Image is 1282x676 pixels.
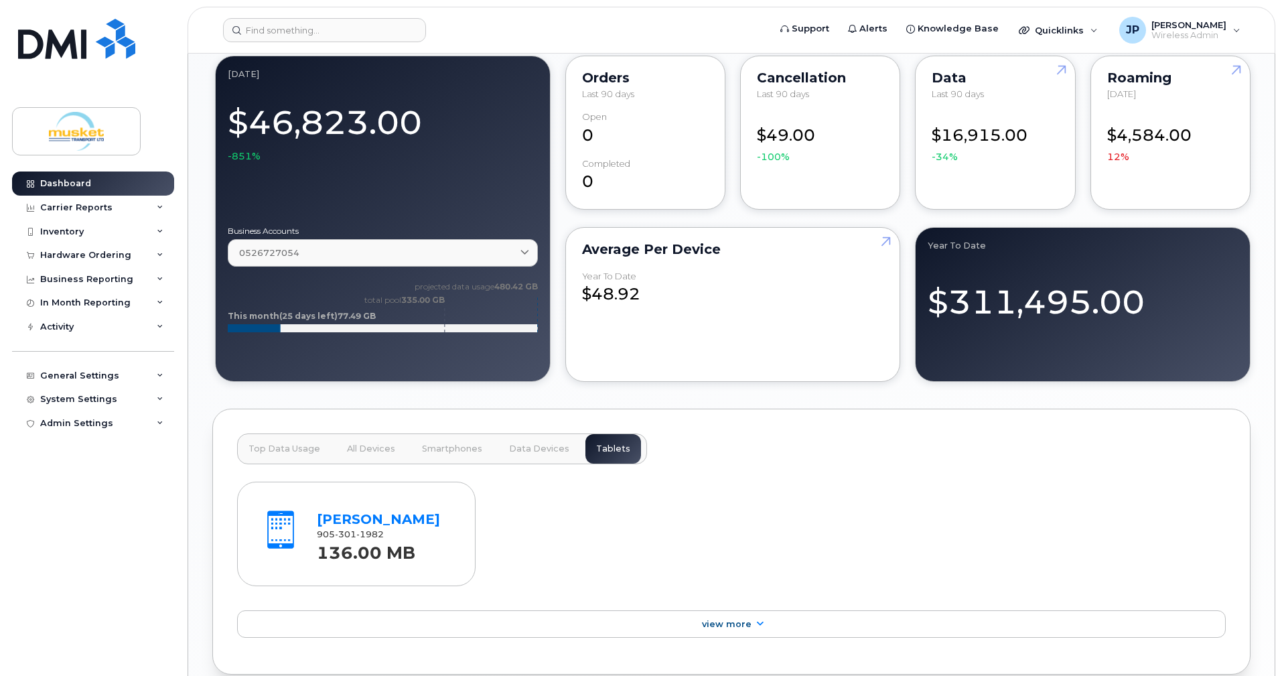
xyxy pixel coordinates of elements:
a: 0526727054 [228,239,538,267]
div: $4,584.00 [1107,112,1234,163]
span: [DATE] [1107,88,1136,99]
div: $311,495.00 [928,267,1238,326]
span: Wireless Admin [1151,30,1226,41]
tspan: (25 days left) [279,311,338,321]
span: View More [702,619,752,629]
div: Year to Date [928,240,1238,251]
span: Support [792,22,829,36]
span: Last 90 days [757,88,809,99]
span: -34% [932,150,958,163]
button: Smartphones [411,434,493,464]
text: projected data usage [415,281,538,291]
span: Knowledge Base [918,22,999,36]
span: 12% [1107,150,1129,163]
div: Average per Device [582,244,884,255]
span: JP [1126,22,1139,38]
tspan: 77.49 GB [338,311,376,321]
label: Business Accounts [228,227,538,235]
tspan: This month [228,311,279,321]
div: 0 [582,112,709,147]
span: Last 90 days [582,88,634,99]
div: 0 [582,159,709,194]
div: Josh Potts [1110,17,1250,44]
div: August 2025 [228,68,538,79]
div: Open [582,112,607,122]
div: Quicklinks [1009,17,1107,44]
button: Data Devices [498,434,580,464]
text: total pool [364,295,445,305]
span: All Devices [347,444,395,454]
div: Year to Date [582,271,636,281]
span: Quicklinks [1035,25,1084,36]
span: Top Data Usage [248,444,320,454]
a: Knowledge Base [897,15,1008,42]
span: 905 [317,529,384,539]
div: $49.00 [757,112,883,163]
span: 1982 [356,529,384,539]
span: -851% [228,149,261,163]
span: Smartphones [422,444,482,454]
div: $46,823.00 [228,96,538,163]
button: Top Data Usage [238,434,331,464]
span: Alerts [859,22,887,36]
div: $16,915.00 [932,112,1058,163]
tspan: 335.00 GB [401,295,445,305]
button: All Devices [336,434,406,464]
div: $48.92 [582,271,884,306]
div: Data [932,72,1058,83]
div: Cancellation [757,72,883,83]
span: [PERSON_NAME] [1151,19,1226,30]
a: Alerts [839,15,897,42]
a: [PERSON_NAME] [317,511,440,527]
span: Last 90 days [932,88,984,99]
a: View More [237,610,1226,638]
a: Support [771,15,839,42]
span: Data Devices [509,444,569,454]
span: -100% [757,150,790,163]
input: Find something... [223,18,426,42]
div: completed [582,159,630,169]
tspan: 480.42 GB [494,281,538,291]
span: 301 [335,529,356,539]
div: Roaming [1107,72,1234,83]
strong: 136.00 MB [317,535,415,563]
div: Orders [582,72,709,83]
span: 0526727054 [239,247,299,259]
